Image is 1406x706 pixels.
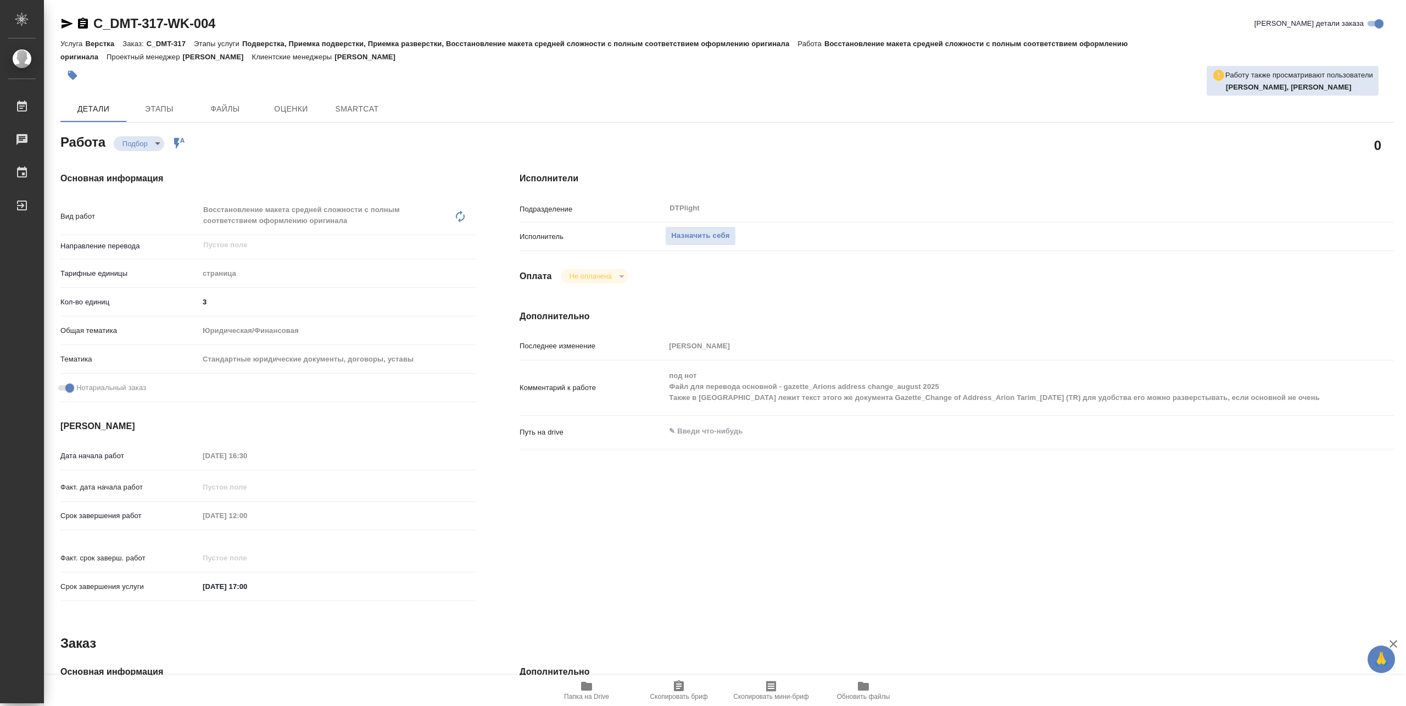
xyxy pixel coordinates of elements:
[67,102,120,116] span: Детали
[1368,646,1395,673] button: 🙏
[122,40,146,48] p: Заказ:
[147,40,194,48] p: C_DMT-317
[665,226,735,246] button: Назначить себя
[566,271,615,281] button: Не оплачена
[76,382,146,393] span: Нотариальный заказ
[60,172,476,185] h4: Основная информация
[1254,18,1364,29] span: [PERSON_NAME] детали заказа
[561,269,628,283] div: Подбор
[242,40,797,48] p: Подверстка, Приемка подверстки, Приемка разверстки, Восстановление макета средней сложности с пол...
[60,17,74,30] button: Скопировать ссылку для ЯМессенджера
[60,241,199,252] p: Направление перевода
[199,579,295,594] input: ✎ Введи что-нибудь
[199,350,476,369] div: Стандартные юридические документы, договоры, уставы
[60,482,199,493] p: Факт. дата начала работ
[60,268,199,279] p: Тарифные единицы
[520,231,665,242] p: Исполнитель
[520,665,1394,679] h4: Дополнительно
[199,448,295,464] input: Пустое поле
[331,102,383,116] span: SmartCat
[60,510,199,521] p: Срок завершения работ
[60,635,96,652] h2: Заказ
[1372,648,1391,671] span: 🙏
[199,321,476,340] div: Юридическая/Финансовая
[60,420,476,433] h4: [PERSON_NAME]
[252,53,334,61] p: Клиентские менеджеры
[199,508,295,524] input: Пустое поле
[665,366,1321,407] textarea: под нот Файл для перевода основной - gazette_Arions address change_august 2025 Также в [GEOGRAPHI...
[60,297,199,308] p: Кол-во единиц
[60,211,199,222] p: Вид работ
[837,693,890,701] span: Обновить файлы
[119,139,151,148] button: Подбор
[60,63,85,87] button: Добавить тэг
[725,675,817,706] button: Скопировать мини-бриф
[60,665,476,679] h4: Основная информация
[199,479,295,495] input: Пустое поле
[183,53,252,61] p: [PERSON_NAME]
[265,102,317,116] span: Оценки
[60,451,199,462] p: Дата начала работ
[60,325,199,336] p: Общая тематика
[334,53,404,61] p: [PERSON_NAME]
[202,238,450,252] input: Пустое поле
[199,264,476,283] div: страница
[520,310,1394,323] h4: Дополнительно
[114,136,164,151] div: Подбор
[199,294,476,310] input: ✎ Введи что-нибудь
[633,675,725,706] button: Скопировать бриф
[671,230,729,242] span: Назначить себя
[520,427,665,438] p: Путь на drive
[1226,82,1373,93] p: Арсеньева Вера, Носкова Анна
[520,382,665,393] p: Комментарий к работе
[199,550,295,566] input: Пустое поле
[194,40,242,48] p: Этапы услуги
[133,102,186,116] span: Этапы
[93,16,215,31] a: C_DMT-317-WK-004
[564,693,609,701] span: Папка на Drive
[199,102,252,116] span: Файлы
[60,354,199,365] p: Тематика
[76,17,90,30] button: Скопировать ссылку
[520,341,665,352] p: Последнее изменение
[1374,136,1381,154] h2: 0
[60,40,85,48] p: Услуга
[797,40,824,48] p: Работа
[1225,70,1373,81] p: Работу также просматривают пользователи
[665,338,1321,354] input: Пустое поле
[60,581,199,592] p: Срок завершения услуги
[650,693,707,701] span: Скопировать бриф
[520,172,1394,185] h4: Исполнители
[85,40,122,48] p: Верстка
[1226,83,1352,91] b: [PERSON_NAME], [PERSON_NAME]
[540,675,633,706] button: Папка на Drive
[520,270,552,283] h4: Оплата
[107,53,182,61] p: Проектный менеджер
[60,131,105,151] h2: Работа
[520,204,665,215] p: Подразделение
[733,693,808,701] span: Скопировать мини-бриф
[60,553,199,564] p: Факт. срок заверш. работ
[817,675,910,706] button: Обновить файлы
